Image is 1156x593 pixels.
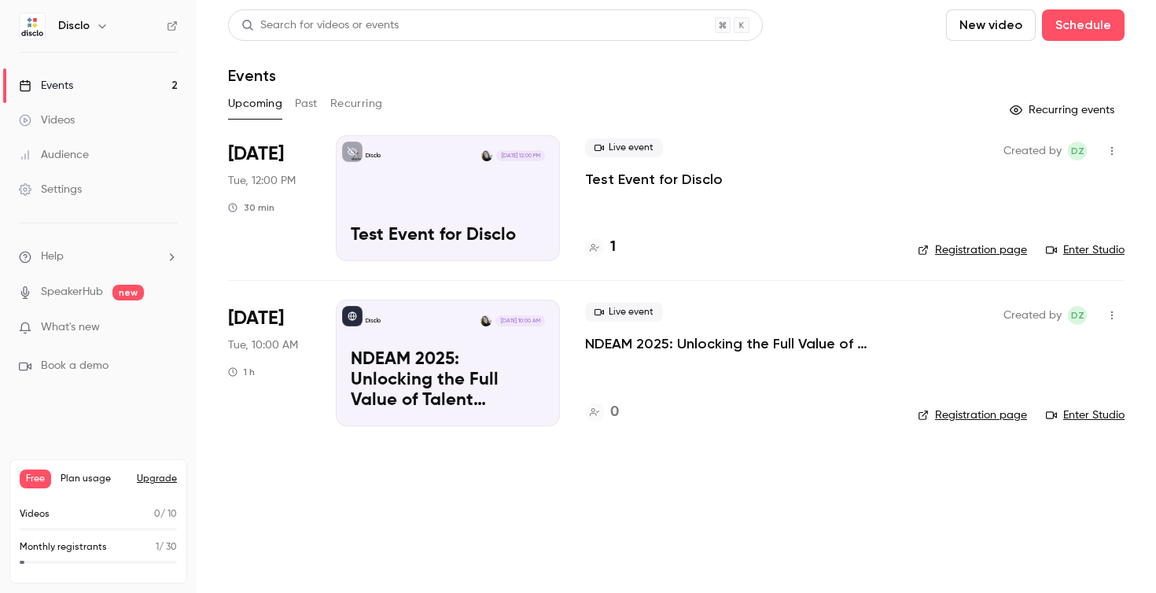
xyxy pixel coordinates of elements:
[1042,9,1125,41] button: Schedule
[41,358,109,374] span: Book a demo
[20,507,50,521] p: Videos
[336,135,560,261] a: Test Event for DiscloDiscloHannah Olson[DATE] 12:00 PMTest Event for Disclo
[19,78,73,94] div: Events
[137,473,177,485] button: Upgrade
[20,470,51,488] span: Free
[1003,306,1062,325] span: Created by
[41,284,103,300] a: SpeakerHub
[480,315,491,326] img: Hannah Olson
[351,226,545,246] p: Test Event for Disclo
[585,237,616,258] a: 1
[228,66,276,85] h1: Events
[228,142,284,167] span: [DATE]
[946,9,1036,41] button: New video
[1071,306,1084,325] span: DZ
[241,17,399,34] div: Search for videos or events
[496,150,544,161] span: [DATE] 12:00 PM
[228,91,282,116] button: Upcoming
[366,317,381,325] p: Disclo
[159,321,178,335] iframe: Noticeable Trigger
[1046,407,1125,423] a: Enter Studio
[41,319,100,336] span: What's new
[228,135,311,261] div: Sep 9 Tue, 12:00 PM (America/Los Angeles)
[61,473,127,485] span: Plan usage
[918,242,1027,258] a: Registration page
[481,150,492,161] img: Hannah Olson
[112,285,144,300] span: new
[610,402,619,423] h4: 0
[58,18,90,34] h6: Disclo
[228,366,255,378] div: 1 h
[228,337,298,353] span: Tue, 10:00 AM
[1068,306,1087,325] span: Danie Zaika
[19,182,82,197] div: Settings
[495,315,544,326] span: [DATE] 10:00 AM
[330,91,383,116] button: Recurring
[19,249,178,265] li: help-dropdown-opener
[228,173,296,189] span: Tue, 12:00 PM
[156,540,177,554] p: / 30
[610,237,616,258] h4: 1
[295,91,318,116] button: Past
[366,152,381,160] p: Disclo
[19,112,75,128] div: Videos
[154,507,177,521] p: / 10
[585,303,663,322] span: Live event
[1003,142,1062,160] span: Created by
[1046,242,1125,258] a: Enter Studio
[918,407,1027,423] a: Registration page
[19,147,89,163] div: Audience
[20,13,45,39] img: Disclo
[20,540,107,554] p: Monthly registrants
[585,402,619,423] a: 0
[41,249,64,265] span: Help
[156,543,159,552] span: 1
[1003,98,1125,123] button: Recurring events
[585,170,723,189] a: Test Event for Disclo
[1071,142,1084,160] span: DZ
[585,334,893,353] a: NDEAM 2025: Unlocking the Full Value of Talent Through Workplace Accommodations
[154,510,160,519] span: 0
[228,201,274,214] div: 30 min
[228,300,311,425] div: Oct 14 Tue, 10:00 AM (America/Los Angeles)
[336,300,560,425] a: NDEAM 2025: Unlocking the Full Value of Talent Through Workplace AccommodationsDiscloHannah Olson...
[228,306,284,331] span: [DATE]
[351,350,545,411] p: NDEAM 2025: Unlocking the Full Value of Talent Through Workplace Accommodations
[585,138,663,157] span: Live event
[1068,142,1087,160] span: Danie Zaika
